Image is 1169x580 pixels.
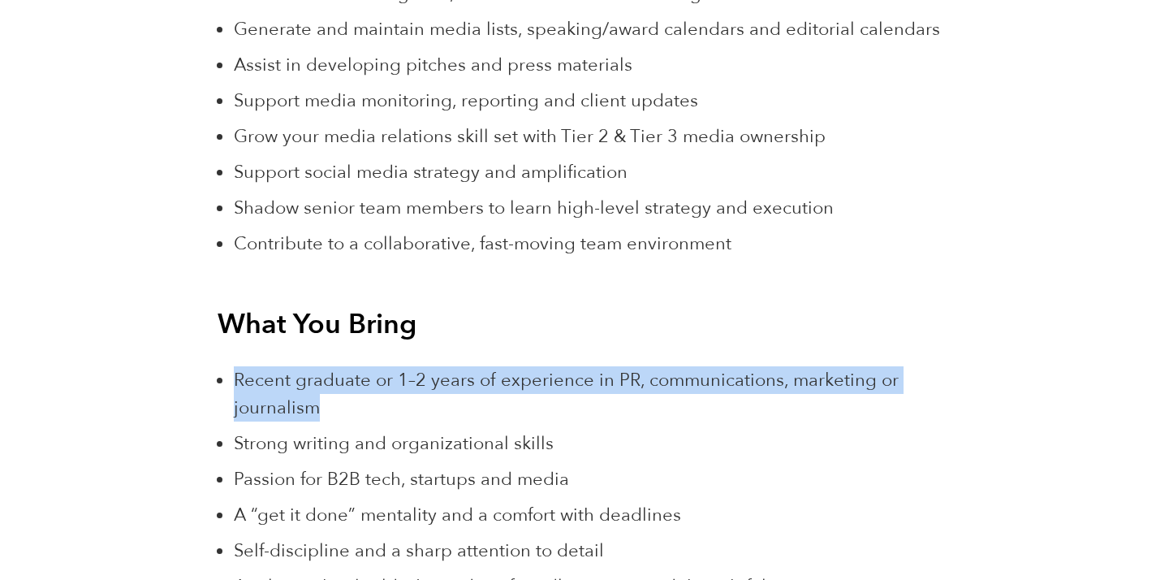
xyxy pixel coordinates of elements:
span: Strong writing and organizational skills [234,431,554,456]
span: Contribute to a collaborative, fast-moving team environment [234,232,731,256]
b: What You Bring [218,305,416,343]
span: A “get it done” mentality and a comfort with deadlines [234,503,681,527]
span: Self-discipline and a sharp attention to detail [234,539,604,563]
span: Shadow senior team members to learn high-level strategy and execution [234,196,834,220]
span: Assist in developing pitches and press materials [234,53,632,77]
span: Support media monitoring, reporting and client updates [234,89,698,113]
span: Passion for B2B tech, startups and media [234,467,569,491]
span: Recent graduate or 1–2 years of experience in PR, communications, marketing or journalism [234,368,899,420]
span: Grow your media relations skill set with Tier 2 & Tier 3 media ownership [234,124,826,149]
span: Support social media strategy and amplification [234,160,628,184]
span: Generate and maintain media lists, speaking/award calendars and editorial calendars [234,17,940,41]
